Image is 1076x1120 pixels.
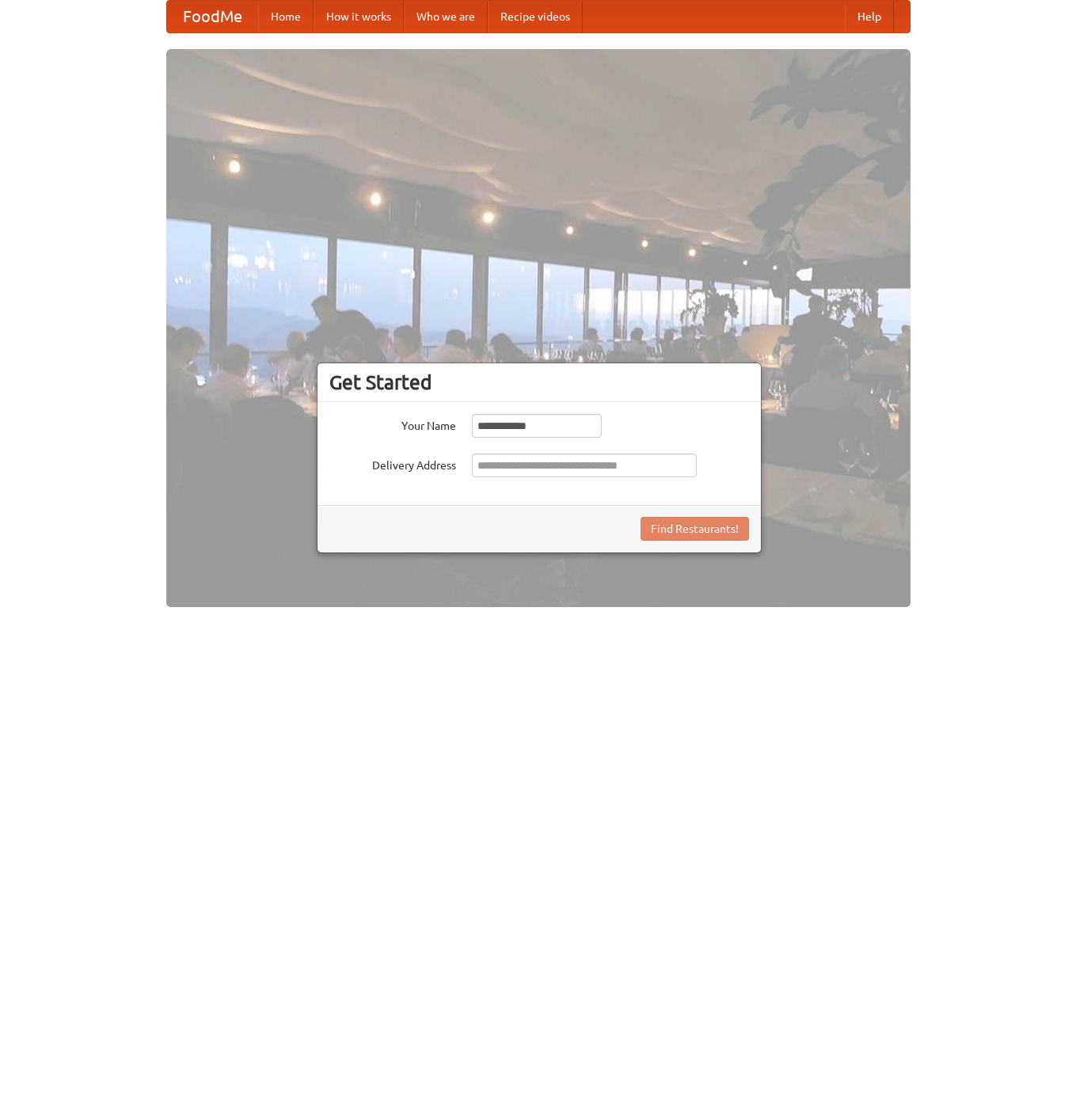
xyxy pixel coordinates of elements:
[404,1,488,32] a: Who we are
[314,1,404,32] a: How it works
[641,517,749,541] button: Find Restaurants!
[488,1,583,32] a: Recipe videos
[329,370,749,394] h3: Get Started
[258,1,314,32] a: Home
[329,454,456,473] label: Delivery Address
[167,1,258,32] a: FoodMe
[845,1,894,32] a: Help
[329,414,456,434] label: Your Name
